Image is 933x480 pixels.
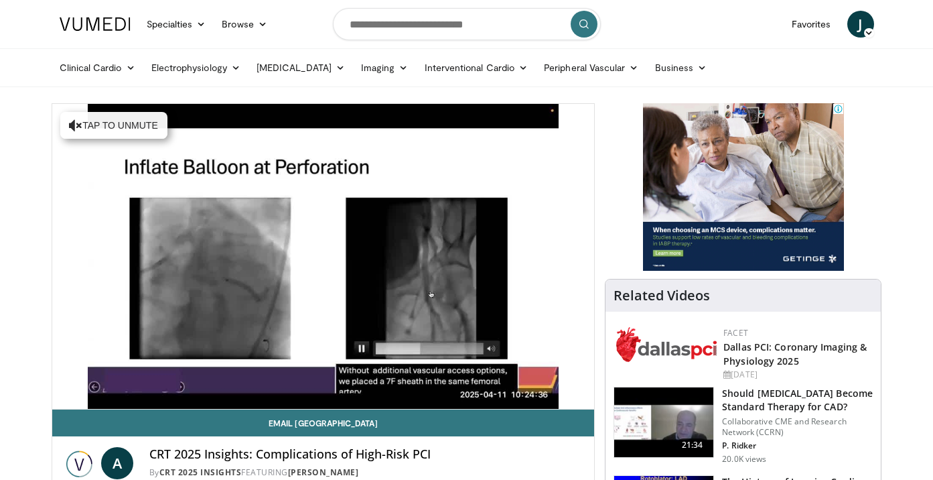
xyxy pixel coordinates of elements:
[616,327,717,362] img: 939357b5-304e-4393-95de-08c51a3c5e2a.png.150x105_q85_autocrop_double_scale_upscale_version-0.2.png
[60,17,131,31] img: VuMedi Logo
[722,440,873,451] p: P. Ridker
[149,467,583,479] div: By FEATURING
[722,416,873,438] p: Collaborative CME and Research Network (CCRN)
[723,369,870,381] div: [DATE]
[614,387,713,457] img: eb63832d-2f75-457d-8c1a-bbdc90eb409c.150x105_q85_crop-smart_upscale.jpg
[149,447,583,462] h4: CRT 2025 Insights: Complications of High-Risk PCI
[52,54,143,81] a: Clinical Cardio
[723,327,748,339] a: FACET
[52,410,595,436] a: Email [GEOGRAPHIC_DATA]
[101,447,133,479] a: A
[52,104,595,410] video-js: Video Player
[784,11,839,38] a: Favorites
[847,11,874,38] a: J
[143,54,248,81] a: Electrophysiology
[417,54,536,81] a: Interventional Cardio
[139,11,214,38] a: Specialties
[159,467,242,478] a: CRT 2025 Insights
[614,288,710,304] h4: Related Videos
[248,54,353,81] a: [MEDICAL_DATA]
[723,341,867,367] a: Dallas PCI: Coronary Imaging & Physiology 2025
[614,387,873,465] a: 21:34 Should [MEDICAL_DATA] Become Standard Therapy for CAD? Collaborative CME and Research Netwo...
[722,387,873,414] h3: Should [MEDICAL_DATA] Become Standard Therapy for CAD?
[643,103,844,271] iframe: Advertisement
[288,467,359,478] a: [PERSON_NAME]
[722,454,766,465] p: 20.0K views
[353,54,417,81] a: Imaging
[647,54,715,81] a: Business
[676,438,709,452] span: 21:34
[536,54,646,81] a: Peripheral Vascular
[63,447,96,479] img: CRT 2025 Insights
[333,8,601,40] input: Search topics, interventions
[60,112,167,139] button: Tap to unmute
[214,11,275,38] a: Browse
